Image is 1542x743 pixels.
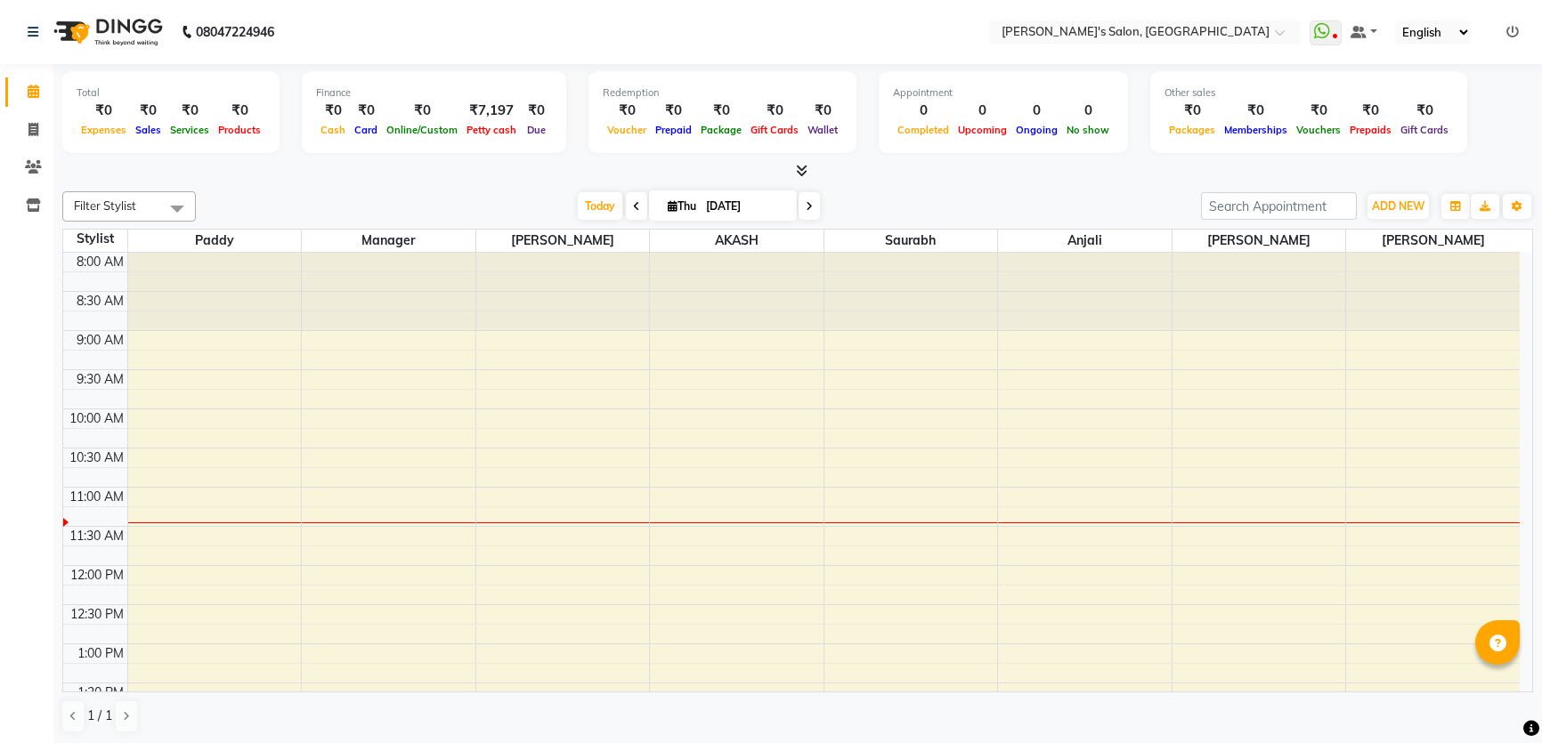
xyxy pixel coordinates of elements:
span: Voucher [603,124,651,136]
div: ₹0 [1292,101,1345,121]
div: Total [77,85,265,101]
span: Products [214,124,265,136]
div: ₹0 [1345,101,1396,121]
div: 9:00 AM [73,331,127,350]
span: Anjali [998,230,1172,252]
span: Cash [316,124,350,136]
div: 9:30 AM [73,370,127,389]
span: Online/Custom [382,124,462,136]
div: ₹0 [77,101,131,121]
div: ₹0 [651,101,696,121]
b: 08047224946 [196,7,274,57]
div: 1:30 PM [74,683,127,702]
div: 0 [1062,101,1114,121]
span: Ongoing [1011,124,1062,136]
div: ₹0 [696,101,746,121]
span: Wallet [803,124,842,136]
div: 0 [954,101,1011,121]
span: Gift Cards [746,124,803,136]
div: 1:00 PM [74,644,127,663]
div: ₹0 [521,101,552,121]
span: Sales [131,124,166,136]
span: Petty cash [462,124,521,136]
div: ₹0 [382,101,462,121]
span: Gift Cards [1396,124,1453,136]
span: Package [696,124,746,136]
div: ₹0 [166,101,214,121]
iframe: chat widget [1467,672,1524,725]
div: ₹0 [603,101,651,121]
span: Manager [302,230,475,252]
div: ₹0 [350,101,382,121]
div: 12:00 PM [67,566,127,585]
span: Card [350,124,382,136]
div: 11:00 AM [66,488,127,506]
div: ₹0 [316,101,350,121]
div: ₹0 [214,101,265,121]
input: Search Appointment [1201,192,1357,220]
div: Finance [316,85,552,101]
span: AKASH [650,230,824,252]
div: ₹0 [803,101,842,121]
div: Other sales [1165,85,1453,101]
div: 8:00 AM [73,253,127,271]
div: Appointment [893,85,1114,101]
div: 0 [893,101,954,121]
span: Memberships [1220,124,1292,136]
span: No show [1062,124,1114,136]
span: ADD NEW [1372,199,1424,213]
span: Prepaid [651,124,696,136]
span: Due [523,124,550,136]
span: [PERSON_NAME] [476,230,650,252]
span: Completed [893,124,954,136]
div: 0 [1011,101,1062,121]
div: ₹0 [1220,101,1292,121]
span: [PERSON_NAME] [1346,230,1520,252]
button: ADD NEW [1368,194,1429,219]
span: Filter Stylist [74,198,136,213]
div: 8:30 AM [73,292,127,311]
span: [PERSON_NAME] [1173,230,1346,252]
span: 1 / 1 [87,707,112,725]
div: Stylist [63,230,127,248]
div: ₹0 [746,101,803,121]
div: ₹7,197 [462,101,521,121]
div: 12:30 PM [67,605,127,624]
div: ₹0 [1396,101,1453,121]
span: Prepaids [1345,124,1396,136]
span: Expenses [77,124,131,136]
span: Upcoming [954,124,1011,136]
span: Services [166,124,214,136]
div: ₹0 [131,101,166,121]
span: Saurabh [824,230,998,252]
div: Redemption [603,85,842,101]
div: 10:30 AM [66,448,127,467]
div: ₹0 [1165,101,1220,121]
img: logo [45,7,167,57]
span: Paddy [128,230,302,252]
span: Vouchers [1292,124,1345,136]
div: 11:30 AM [66,527,127,545]
span: Thu [663,199,701,213]
div: 10:00 AM [66,409,127,428]
input: 2025-09-04 [701,193,790,220]
span: Today [578,192,622,220]
span: Packages [1165,124,1220,136]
